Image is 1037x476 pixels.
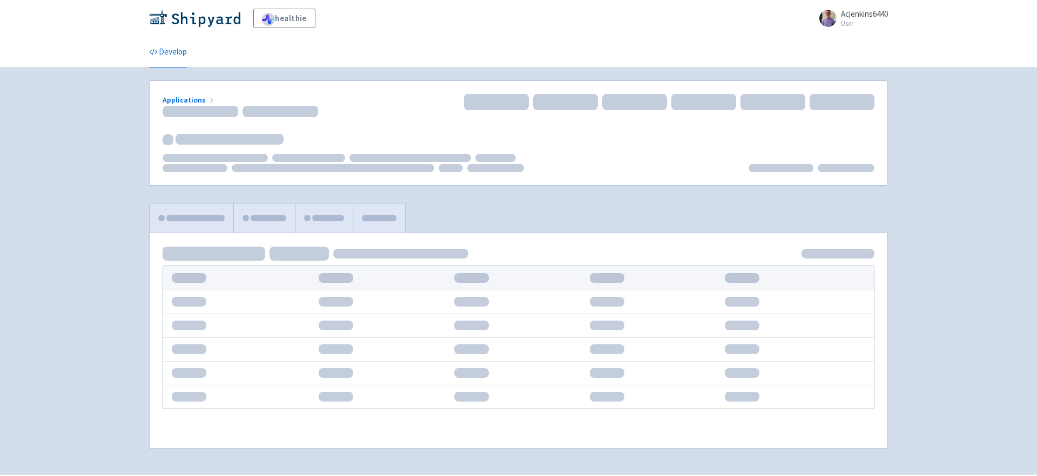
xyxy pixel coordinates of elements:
span: Acjenkins6440 [841,9,888,19]
img: Shipyard logo [149,10,240,27]
a: Applications [163,95,216,105]
a: Acjenkins6440 User [813,10,888,27]
small: User [841,20,888,27]
a: healthie [253,9,315,28]
a: Develop [149,37,187,67]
